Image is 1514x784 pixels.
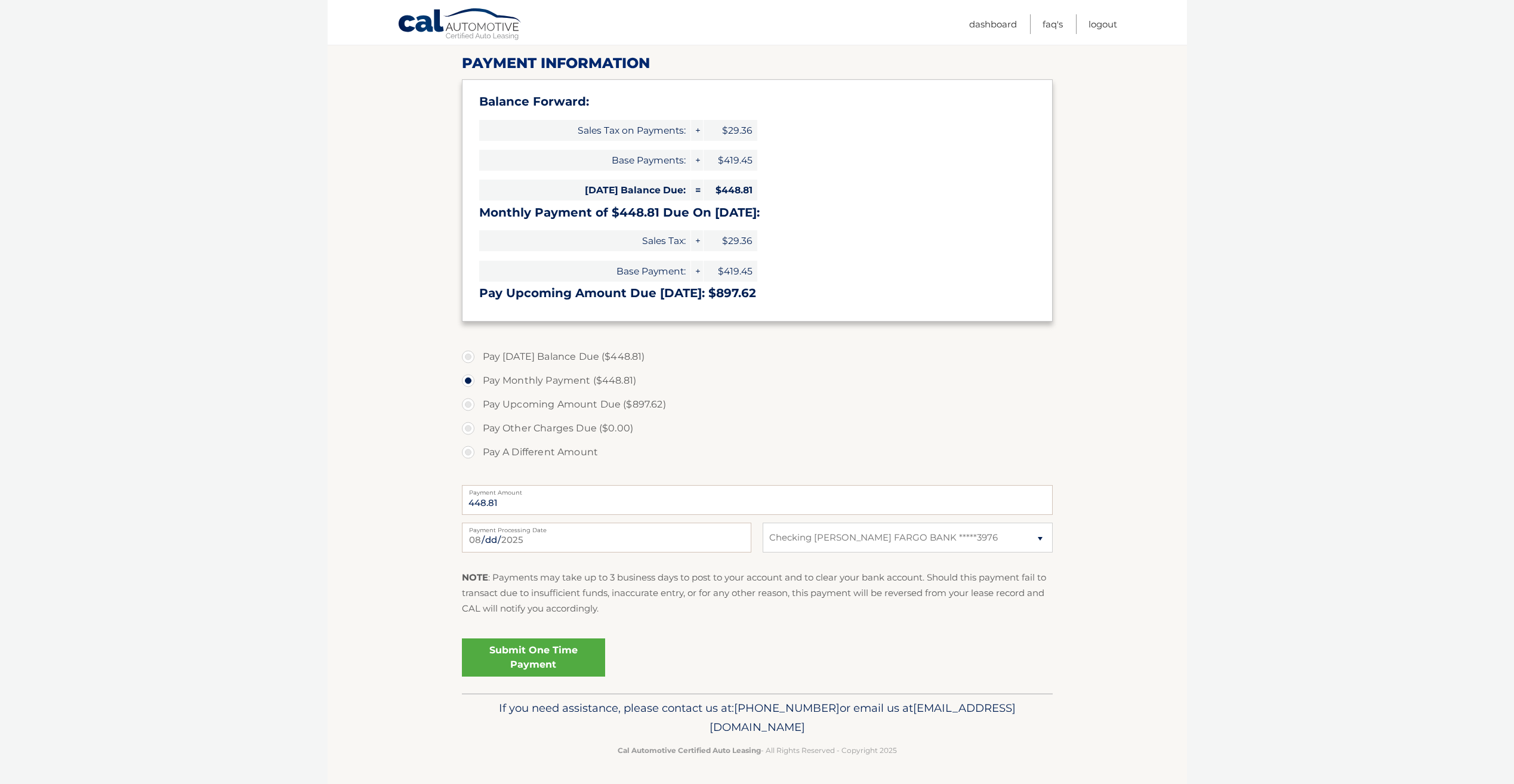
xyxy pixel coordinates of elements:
label: Payment Amount [462,485,1053,495]
span: [PHONE_NUMBER] [734,701,840,715]
a: Dashboard [969,14,1017,34]
label: Pay [DATE] Balance Due ($448.81) [462,345,1053,369]
h3: Balance Forward: [479,94,1035,109]
span: $419.45 [704,150,757,171]
span: Base Payments: [479,150,690,171]
span: + [691,150,703,171]
a: Submit One Time Payment [462,638,605,677]
h3: Monthly Payment of $448.81 Due On [DATE]: [479,205,1035,220]
span: $29.36 [704,120,757,141]
span: Sales Tax: [479,230,690,251]
a: Logout [1089,14,1117,34]
span: $448.81 [704,180,757,200]
span: [DATE] Balance Due: [479,180,690,200]
p: : Payments may take up to 3 business days to post to your account and to clear your bank account.... [462,570,1053,617]
strong: NOTE [462,572,488,583]
span: [EMAIL_ADDRESS][DOMAIN_NAME] [710,701,1016,734]
span: Base Payment: [479,261,690,282]
strong: Cal Automotive Certified Auto Leasing [618,746,761,755]
a: FAQ's [1043,14,1063,34]
label: Pay Monthly Payment ($448.81) [462,369,1053,393]
p: - All Rights Reserved - Copyright 2025 [470,744,1045,757]
input: Payment Date [462,523,751,552]
span: + [691,230,703,251]
span: $419.45 [704,261,757,282]
label: Pay Upcoming Amount Due ($897.62) [462,393,1053,416]
h3: Pay Upcoming Amount Due [DATE]: $897.62 [479,286,1035,301]
h2: Payment Information [462,54,1053,72]
p: If you need assistance, please contact us at: or email us at [470,699,1045,737]
span: $29.36 [704,230,757,251]
a: Cal Automotive [397,8,523,42]
span: + [691,120,703,141]
span: + [691,261,703,282]
span: = [691,180,703,200]
label: Payment Processing Date [462,523,751,532]
label: Pay A Different Amount [462,440,1053,464]
input: Payment Amount [462,485,1053,515]
span: Sales Tax on Payments: [479,120,690,141]
label: Pay Other Charges Due ($0.00) [462,416,1053,440]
